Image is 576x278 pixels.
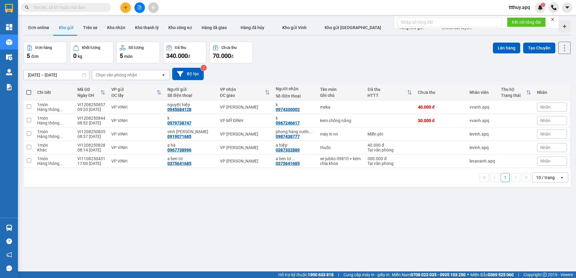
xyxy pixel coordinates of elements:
span: đơn [31,54,39,59]
sup: 2 [541,3,545,7]
div: thuốc [320,145,361,150]
div: 0974330002 [276,107,300,112]
button: aim [148,2,159,13]
div: Khối lượng [82,46,100,50]
div: vvanh.apq [469,105,495,109]
div: VI1208250844 [77,116,105,121]
div: 0945684128 [167,107,191,112]
button: Hàng đã giao [197,20,232,35]
div: Thu hộ [501,87,526,92]
div: 1 món [37,156,71,161]
div: 1 món [37,116,71,121]
div: 17:00 [DATE] [77,161,105,166]
button: Đã thu340.000đ [163,42,206,63]
button: Lên hàng [493,43,520,53]
span: Nhãn [540,145,550,150]
div: VP VINH [111,105,161,109]
span: ttthuy.apq [504,4,535,11]
span: đ [231,54,233,59]
img: dashboard-icon [6,24,12,30]
div: 0979738747 [167,121,191,125]
div: Trạng thái [501,93,526,98]
div: Đã thu [367,87,407,92]
div: Đơn hàng [35,46,52,50]
div: Chi tiết [37,90,71,95]
span: ... [59,161,63,166]
span: 340.000 [166,52,188,59]
button: Số lượng5món [116,42,160,63]
div: Ghi chú [320,93,361,98]
span: search [25,5,29,10]
div: 30.000 đ [418,118,463,123]
span: Miền Nam [392,271,466,278]
div: 1 món [37,143,71,148]
span: | [518,271,519,278]
div: nguyệt hiệp [167,102,214,107]
button: Kho gửi [54,20,78,35]
span: Nhãn [540,132,550,136]
div: 40.000 đ [418,105,463,109]
span: 5 [27,52,30,59]
span: file-add [137,5,142,10]
div: 300.000 đ [367,156,412,161]
div: 0967246617 [276,121,300,125]
span: Hỗ trợ kỹ thuật: [278,271,334,278]
div: VP VINH [111,145,161,150]
span: Cung cấp máy in - giấy in: [343,271,390,278]
div: k [276,102,314,107]
th: Toggle SortBy [217,85,273,100]
div: 40.000 đ [367,143,412,148]
div: VP [PERSON_NAME] [220,145,270,150]
div: VP VINH [111,132,161,136]
input: Tìm tên, số ĐT hoặc mã đơn [33,4,104,11]
span: 70.000 [213,52,231,59]
span: món [124,54,133,59]
svg: open [559,175,564,180]
div: Nhãn [537,90,567,95]
input: Nhập số tổng đài [397,17,502,27]
strong: 0708 023 035 - 0935 103 250 [411,272,466,277]
button: Kho công nợ [163,20,197,35]
button: 1 [501,173,510,182]
div: 0967738996 [167,148,191,152]
span: Kho gửi Vinh [282,25,307,30]
div: xe jubito 09810 + kèm chìa khóa [320,156,361,166]
div: Hàng thông thường [37,134,71,139]
div: Đã thu [175,46,186,50]
button: plus [120,2,131,13]
div: Số điện thoại [276,94,314,98]
div: VP nhận [220,87,265,92]
div: VI1208250828 [77,143,105,148]
div: levinh.apq [469,132,495,136]
div: VI1108250431 [77,156,105,161]
span: 2 [542,3,544,7]
div: a hiệp [276,143,314,148]
div: vinh lê ph vinh [167,129,214,134]
div: Hàng thông thường [37,107,71,112]
div: levinh.apq [469,145,495,150]
span: ... [59,134,63,139]
span: Nhãn [540,118,550,123]
div: Miễn phí [367,132,412,136]
div: 0919071685 [167,134,191,139]
div: VP VINH [111,159,161,163]
span: notification [6,252,12,258]
button: file-add [134,2,145,13]
div: HTTT [367,93,407,98]
th: Toggle SortBy [74,85,108,100]
span: Nhãn [540,159,550,163]
img: phone-icon [551,5,556,10]
img: warehouse-icon [6,54,12,60]
button: Kho nhận [102,20,130,35]
div: meka [320,105,361,109]
div: Số điện thoại [167,93,214,98]
span: kg [78,54,82,59]
div: Hàng thông thường [37,161,71,166]
div: Số lượng [128,46,144,50]
img: warehouse-icon [6,225,12,231]
button: Kho thanh lý [130,20,163,35]
button: Tạo Chuyến [523,43,555,53]
button: caret-down [562,2,572,13]
div: VP [PERSON_NAME] [220,159,270,163]
span: message [6,265,12,271]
